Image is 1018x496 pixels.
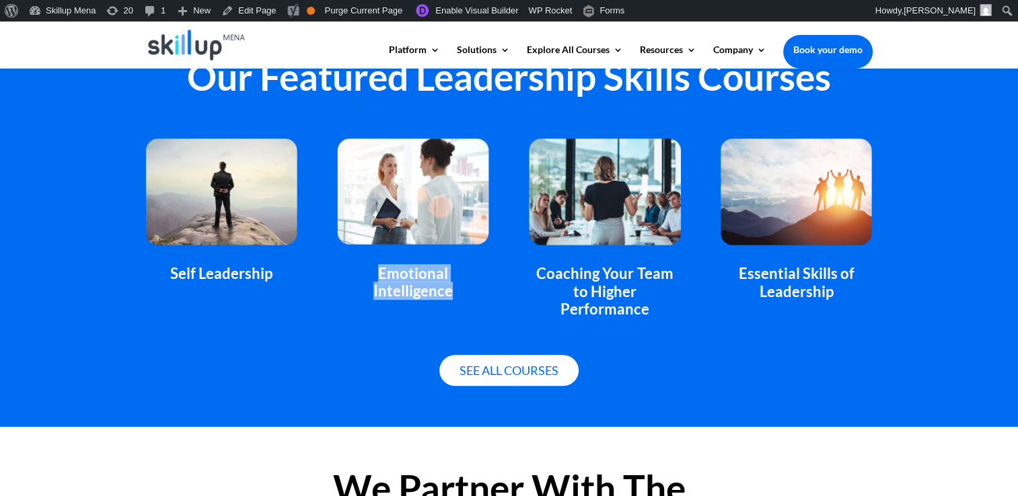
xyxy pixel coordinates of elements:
[721,138,872,245] img: featured_courses_leadership_4
[146,58,873,102] h2: Our Featured Leadership Skills Courses
[337,265,488,300] div: Emotional Intelligence
[148,30,246,60] img: Skillup Mena
[337,138,488,245] img: featured_courses_leadership_2
[721,265,872,300] div: Essential Skills of Leadership
[783,35,873,65] a: Book your demo
[146,265,297,282] div: Self Leadership
[713,45,766,68] a: Company
[389,45,440,68] a: Platform
[904,5,976,15] span: [PERSON_NAME]
[527,45,623,68] a: Explore All Courses
[457,45,510,68] a: Solutions
[529,265,680,318] div: Coaching Your Team to Higher Performance
[146,138,297,245] img: featured_courses_leadership_1
[439,355,579,386] a: See all courses
[529,138,680,245] img: featured_courses_leadership_3
[951,431,1018,496] iframe: Chat Widget
[640,45,696,68] a: Resources
[307,7,315,15] div: OK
